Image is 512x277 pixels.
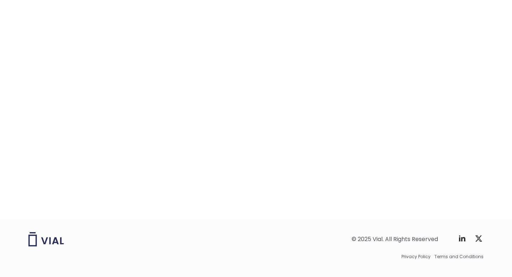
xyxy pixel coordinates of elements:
a: Terms and Conditions [434,254,484,260]
img: Vial logo wih "Vial" spelled out [28,232,64,246]
a: Privacy Policy [401,254,431,260]
div: © 2025 Vial. All Rights Reserved [352,235,438,243]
